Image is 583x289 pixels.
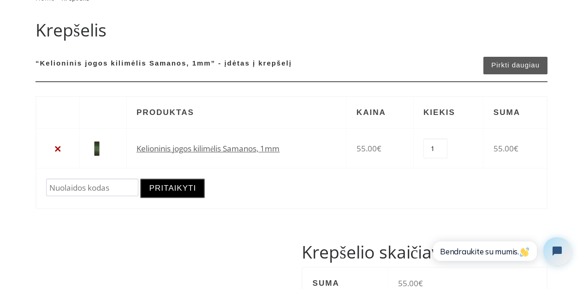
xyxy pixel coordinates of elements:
span: € [377,143,381,154]
th: Kaina [346,96,413,129]
a: Kelioninis jogos kilimėlis Samanos, 1mm [137,143,280,154]
span: € [418,278,423,289]
th: Suma [483,96,547,129]
a: Pašalinti iš krepšelio: Kelioninis jogos kilimėlis Samanos, 1mm [52,143,64,155]
span: € [514,143,518,154]
iframe: Tidio Chat [422,229,579,273]
bdi: 55.00 [357,143,381,154]
h1: Krepšelis [36,17,547,43]
th: Produktas [126,96,346,129]
bdi: 55.00 [494,143,518,154]
th: Kiekis [413,96,483,129]
button: Pritaikyti [140,179,205,198]
input: Nuolaidos kodas [46,179,138,197]
div: “Kelioninis jogos kilimėlis Samanos, 1mm” - įdėtas į krepšelį [36,48,547,82]
a: Pirkti daugiau [483,57,547,74]
input: Produkto kiekis [423,138,447,158]
img: jogos kilimelis [89,141,104,156]
h2: Krepšelio skaičiavimas [302,241,547,263]
bdi: 55.00 [398,278,423,289]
